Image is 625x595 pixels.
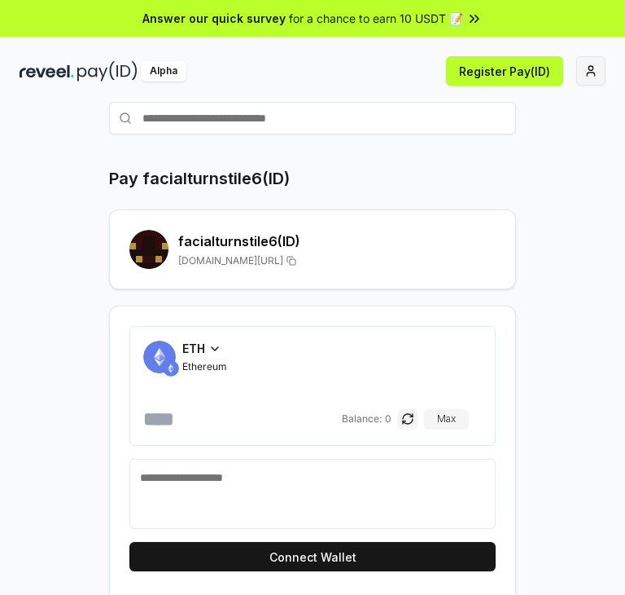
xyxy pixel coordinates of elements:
button: Connect Wallet [129,542,496,571]
span: Ethereum [182,360,227,373]
span: for a chance to earn 10 USDT 📝 [289,10,463,27]
button: Register Pay(ID) [446,56,563,86]
img: ETH.svg [163,360,179,377]
img: pay_id [77,61,138,82]
span: Balance: [342,412,382,425]
h1: Pay facialturnstile6(ID) [109,167,290,190]
h2: facialturnstile6 (ID) [178,231,496,251]
img: reveel_dark [20,61,74,82]
div: Alpha [141,61,186,82]
span: [DOMAIN_NAME][URL] [178,254,283,267]
span: ETH [182,340,205,357]
span: 0 [385,412,391,425]
button: Max [424,409,469,429]
span: Answer our quick survey [142,10,286,27]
